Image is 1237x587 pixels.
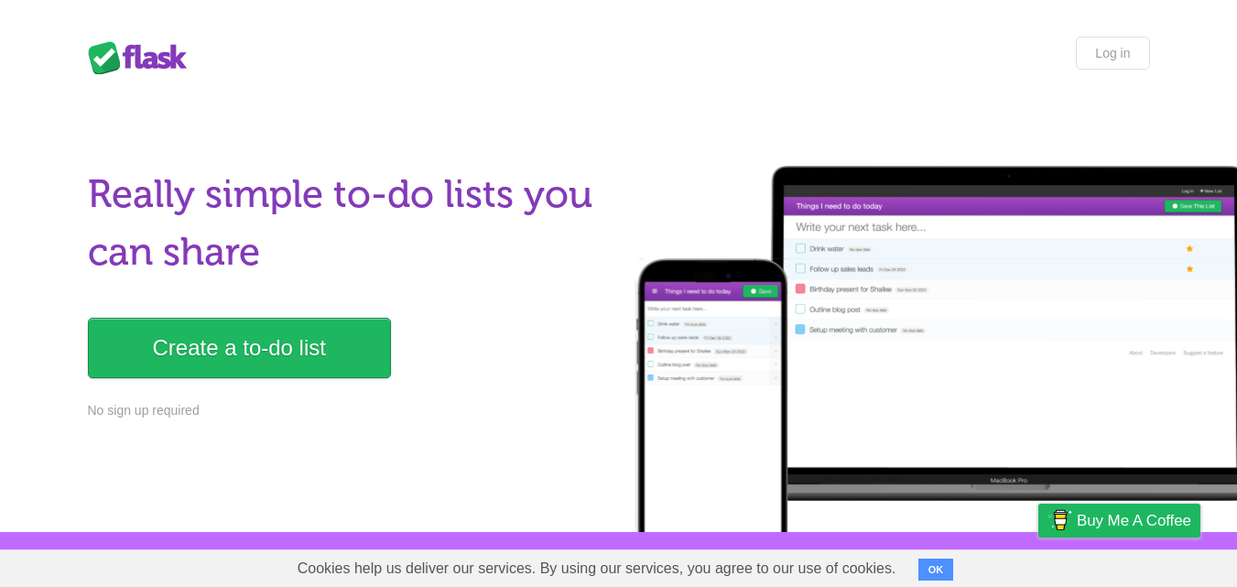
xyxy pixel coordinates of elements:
[1038,504,1200,538] a: Buy me a coffee
[88,318,391,378] a: Create a to-do list
[1077,505,1191,537] span: Buy me a coffee
[1076,37,1149,70] a: Log in
[918,559,954,581] button: OK
[1047,505,1072,536] img: Buy me a coffee
[88,166,608,281] h1: Really simple to-do lists you can share
[88,41,198,74] div: Flask Lists
[279,550,915,587] span: Cookies help us deliver our services. By using our services, you agree to our use of cookies.
[88,401,608,420] p: No sign up required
